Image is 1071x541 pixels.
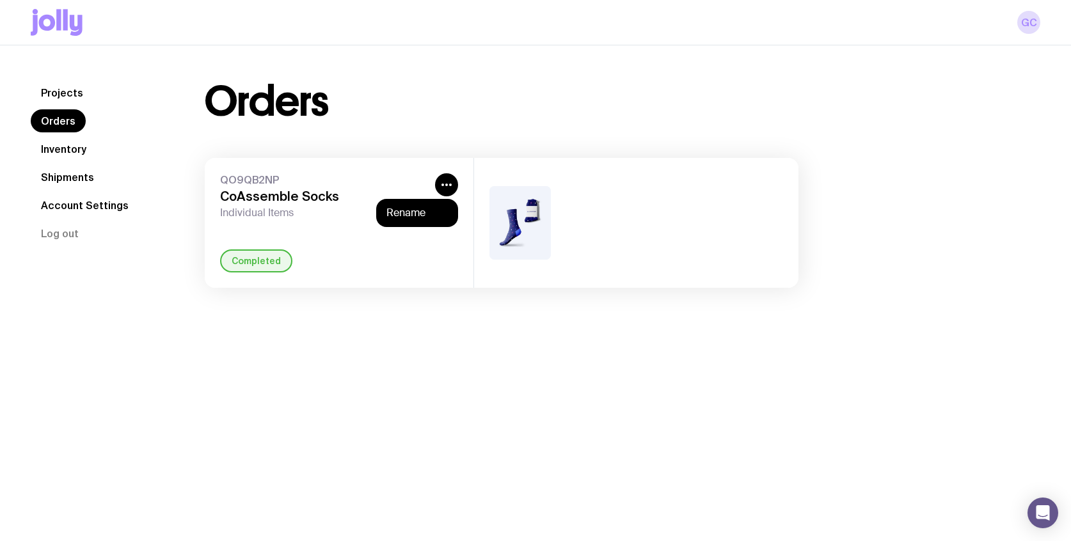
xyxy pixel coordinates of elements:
a: Projects [31,81,93,104]
a: Shipments [31,166,104,189]
span: QO9QB2NP [220,173,430,186]
button: Log out [31,222,89,245]
span: Individual Items [220,207,430,219]
h1: Orders [205,81,328,122]
div: Completed [220,249,292,272]
div: Open Intercom Messenger [1027,498,1058,528]
a: Account Settings [31,194,139,217]
a: Inventory [31,137,97,161]
a: GC [1017,11,1040,34]
h3: CoAssemble Socks [220,189,430,204]
button: Rename [386,207,448,219]
a: Orders [31,109,86,132]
